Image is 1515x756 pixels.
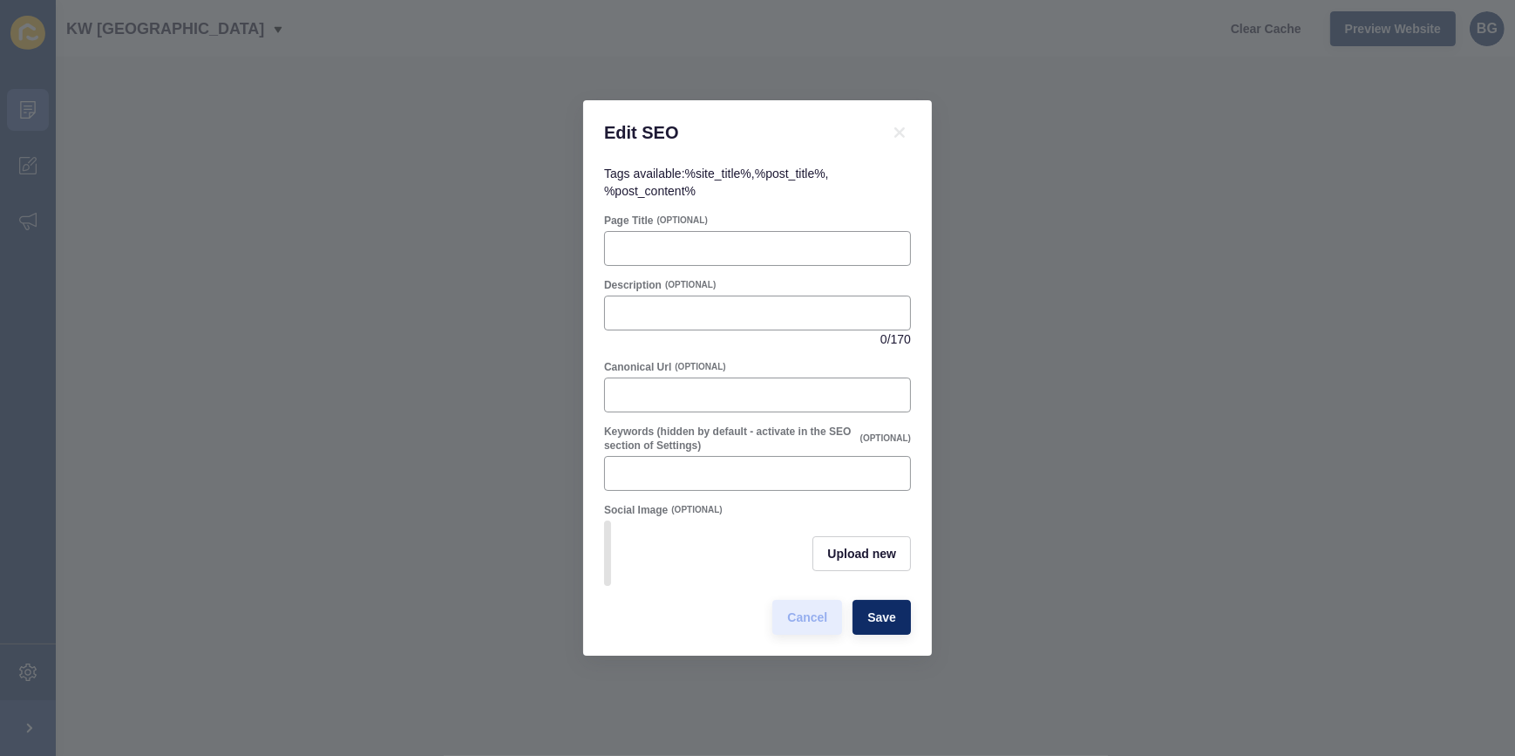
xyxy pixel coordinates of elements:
[860,432,911,445] span: (OPTIONAL)
[604,360,671,374] label: Canonical Url
[887,330,891,348] span: /
[891,330,911,348] span: 170
[755,167,825,180] code: %post_title%
[812,536,911,571] button: Upload new
[685,167,751,180] code: %site_title%
[787,609,827,626] span: Cancel
[880,330,887,348] span: 0
[867,609,896,626] span: Save
[604,503,668,517] label: Social Image
[665,279,716,291] span: (OPTIONAL)
[604,121,867,144] h1: Edit SEO
[675,361,725,373] span: (OPTIONAL)
[604,184,696,198] code: %post_content%
[604,278,662,292] label: Description
[772,600,842,635] button: Cancel
[604,425,857,453] label: Keywords (hidden by default - activate in the SEO section of Settings)
[604,167,829,198] span: Tags available: , ,
[604,214,653,228] label: Page Title
[853,600,911,635] button: Save
[656,215,707,227] span: (OPTIONAL)
[671,504,722,516] span: (OPTIONAL)
[827,545,896,562] span: Upload new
